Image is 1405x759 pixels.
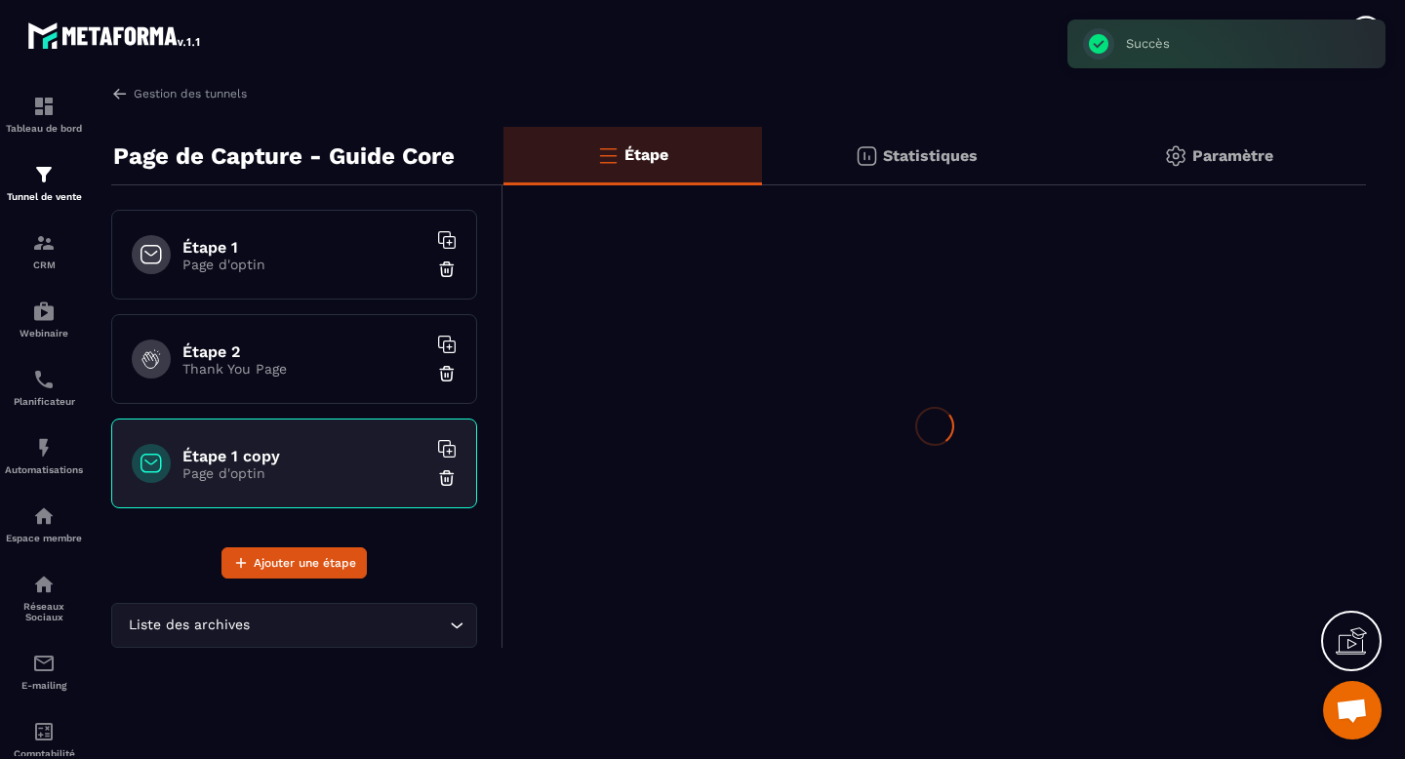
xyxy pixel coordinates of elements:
a: schedulerschedulerPlanificateur [5,353,83,421]
img: trash [437,364,457,383]
img: social-network [32,573,56,596]
h6: Étape 1 [182,238,426,257]
a: social-networksocial-networkRéseaux Sociaux [5,558,83,637]
button: Ajouter une étape [221,547,367,579]
p: Comptabilité [5,748,83,759]
a: Gestion des tunnels [111,85,247,102]
p: Tunnel de vente [5,191,83,202]
a: formationformationCRM [5,217,83,285]
p: Thank You Page [182,361,426,377]
p: E-mailing [5,680,83,691]
p: Page d'optin [182,257,426,272]
a: emailemailE-mailing [5,637,83,705]
img: setting-gr.5f69749f.svg [1164,144,1187,168]
a: automationsautomationsEspace membre [5,490,83,558]
p: Paramètre [1192,146,1273,165]
p: Page d'optin [182,465,426,481]
p: Étape [624,145,668,164]
img: formation [32,231,56,255]
div: Search for option [111,603,477,648]
span: Ajouter une étape [254,553,356,573]
a: automationsautomationsAutomatisations [5,421,83,490]
img: email [32,652,56,675]
p: Webinaire [5,328,83,339]
h6: Étape 2 [182,342,426,361]
img: formation [32,163,56,186]
p: Espace membre [5,533,83,543]
input: Search for option [254,615,445,636]
p: CRM [5,260,83,270]
p: Page de Capture - Guide Core [113,137,455,176]
img: stats.20deebd0.svg [855,144,878,168]
p: Tableau de bord [5,123,83,134]
p: Statistiques [883,146,978,165]
img: formation [32,95,56,118]
p: Planificateur [5,396,83,407]
img: automations [32,300,56,323]
img: trash [437,468,457,488]
a: formationformationTunnel de vente [5,148,83,217]
img: automations [32,436,56,459]
img: logo [27,18,203,53]
p: Automatisations [5,464,83,475]
img: accountant [32,720,56,743]
img: bars-o.4a397970.svg [596,143,620,167]
p: Réseaux Sociaux [5,601,83,622]
a: formationformationTableau de bord [5,80,83,148]
span: Liste des archives [124,615,254,636]
a: Ouvrir le chat [1323,681,1382,739]
h6: Étape 1 copy [182,447,426,465]
a: automationsautomationsWebinaire [5,285,83,353]
img: trash [437,260,457,279]
img: arrow [111,85,129,102]
img: automations [32,504,56,528]
img: scheduler [32,368,56,391]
